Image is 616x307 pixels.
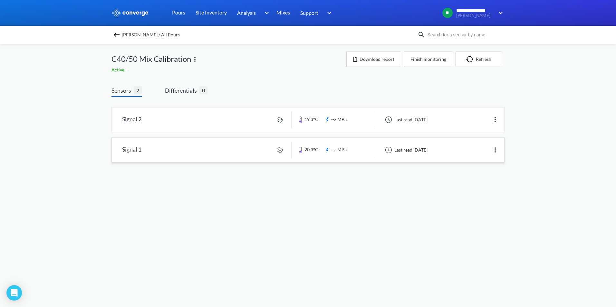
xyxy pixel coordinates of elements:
span: 2 [134,86,142,94]
span: Active [111,67,126,72]
img: more.svg [491,146,499,154]
img: more.svg [491,116,499,124]
span: Analysis [237,9,256,17]
button: Download report [346,51,401,67]
img: backspace.svg [113,31,120,39]
span: - [126,67,129,72]
img: downArrow.svg [494,9,505,17]
span: Sensors [111,86,134,95]
span: [PERSON_NAME] [456,13,494,18]
button: Finish monitoring [404,51,453,67]
span: [PERSON_NAME] / All Pours [122,30,180,39]
span: Differentials [165,86,199,95]
img: icon-refresh.svg [466,56,476,62]
img: icon-search.svg [418,31,425,39]
span: 0 [199,86,207,94]
img: more.svg [191,55,199,63]
img: downArrow.svg [260,9,271,17]
input: Search for a sensor by name [425,31,503,38]
img: logo_ewhite.svg [111,9,149,17]
span: C40/50 Mix Calibration [111,53,191,65]
img: icon-file.svg [353,57,357,62]
span: Support [300,9,318,17]
img: downArrow.svg [323,9,333,17]
button: Refresh [456,51,502,67]
div: Open Intercom Messenger [6,285,22,301]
